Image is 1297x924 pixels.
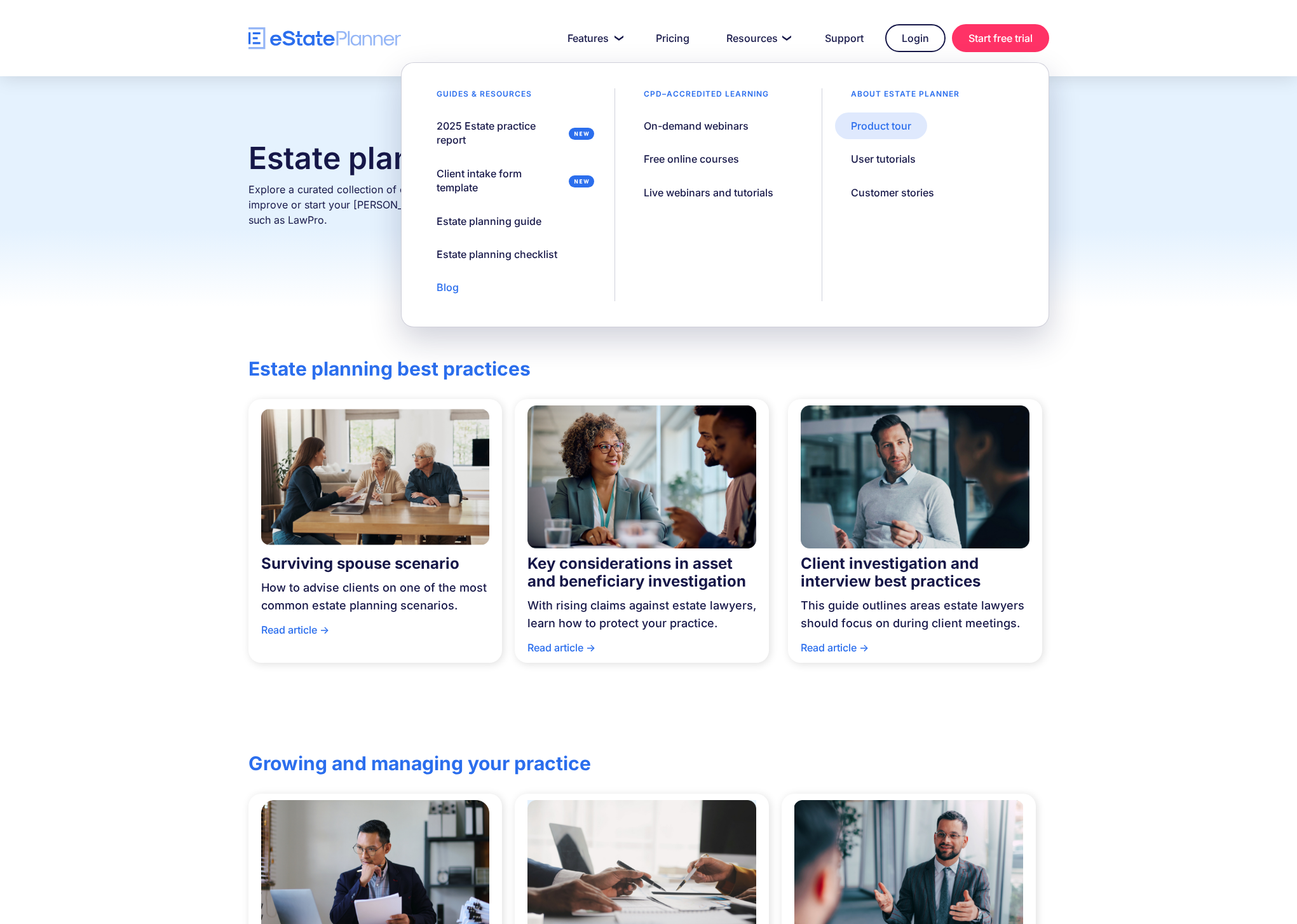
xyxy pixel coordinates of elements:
[851,186,934,200] div: Customer stories
[515,399,769,663] a: Key considerations in asset and beneficiary investigationWith rising claims against estate lawyer...
[644,152,739,166] div: Free online courses
[421,208,557,234] a: Estate planning guide
[835,112,927,139] a: Product tour
[641,25,705,51] a: Pricing
[437,214,541,228] div: Estate planning guide
[248,182,809,243] p: Explore a curated collection of estate planning guides and articles for estate lawyers and adviso...
[421,88,548,106] div: Guides & resources
[628,146,755,172] a: Free online courses
[628,179,789,206] a: Live webinars and tutorials
[248,399,503,663] a: Surviving spouse scenarioHow to advise clients on one of the most common estate planning scenario...
[248,27,401,50] a: home
[527,639,756,663] div: Read article ->
[628,112,764,139] a: On-demand webinars
[248,357,609,380] h2: Estate planning best practices
[952,24,1049,52] a: Start free trial
[437,247,557,261] div: Estate planning checklist
[835,146,932,172] a: User tutorials
[261,621,490,645] div: Read article ->
[835,179,950,206] a: Customer stories
[261,555,490,573] div: Surviving spouse scenario
[851,152,916,166] div: User tutorials
[644,186,773,200] div: Live webinars and tutorials
[628,88,785,106] div: CPD–accredited learning
[552,25,634,51] a: Features
[421,160,602,201] a: Client intake form template
[835,88,975,106] div: About estate planner
[711,25,803,51] a: Resources
[248,752,609,775] h2: Growing and managing your practice
[527,555,756,590] div: Key considerations in asset and beneficiary investigation
[261,573,490,621] div: How to advise clients on one of the most common estate planning scenarios.
[885,24,946,52] a: Login
[421,274,475,301] a: Blog
[801,639,1029,663] div: Read article ->
[851,119,911,133] div: Product tour
[421,241,573,268] a: Estate planning checklist
[437,119,564,147] div: 2025 Estate practice report
[644,119,749,133] div: On-demand webinars
[810,25,879,51] a: Support
[801,590,1029,639] div: This guide outlines areas estate lawyers should focus on during client meetings.
[788,399,1042,663] a: Client investigation and interview best practicesThis guide outlines areas estate lawyers should ...
[801,555,1029,590] div: Client investigation and interview best practices
[437,166,564,195] div: Client intake form template
[437,280,459,294] div: Blog
[421,112,602,154] a: 2025 Estate practice report
[527,590,756,639] div: With rising claims against estate lawyers, learn how to protect your practice.
[248,140,1049,177] h1: Estate planning resources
